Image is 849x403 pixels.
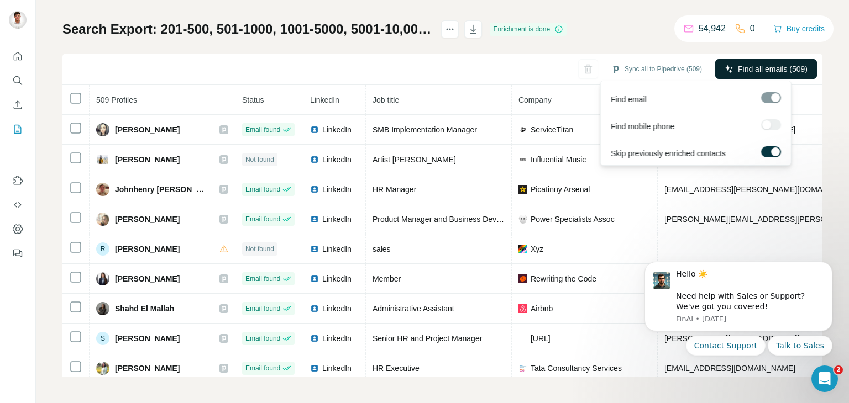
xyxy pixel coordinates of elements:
span: Job title [373,96,399,104]
img: Avatar [96,183,109,196]
span: LinkedIn [322,124,352,135]
button: Buy credits [773,21,825,36]
img: Avatar [96,362,109,375]
span: Airbnb [531,303,553,314]
button: Feedback [9,243,27,263]
button: Sync all to Pipedrive (509) [604,61,710,77]
img: company-logo [518,364,527,373]
span: LinkedIn [322,184,352,195]
img: LinkedIn logo [310,245,319,253]
img: LinkedIn logo [310,185,319,194]
span: Member [373,274,401,283]
img: LinkedIn logo [310,274,319,283]
img: Avatar [96,302,109,315]
img: LinkedIn logo [310,304,319,313]
span: LinkedIn [322,243,352,254]
button: My lists [9,119,27,139]
img: Avatar [96,213,109,226]
img: LinkedIn logo [310,334,319,343]
span: Company [518,96,552,104]
span: LinkedIn [322,303,352,314]
span: Tata Consultancy Services [531,363,622,374]
span: Artist [PERSON_NAME] [373,155,456,164]
img: Avatar [96,123,109,136]
img: company-logo [518,215,527,224]
img: Avatar [9,11,27,29]
span: LinkedIn [322,154,352,165]
span: Email found [245,214,280,224]
span: 2 [834,365,843,374]
span: Skip previously enriched contacts [611,148,726,159]
img: company-logo [518,155,527,164]
span: LinkedIn [322,214,352,225]
button: Dashboard [9,219,27,239]
span: [PERSON_NAME] [115,124,180,135]
span: Senior HR and Project Manager [373,334,482,343]
h1: Search Export: 201-500, 501-1000, 1001-5000, 5001-10,000, 10,000+, [GEOGRAPHIC_DATA], [GEOGRAPHIC... [62,20,431,38]
img: LinkedIn logo [310,215,319,224]
img: company-logo [518,304,527,313]
span: Email found [245,333,280,343]
span: Find email [611,94,647,105]
span: Find mobile phone [611,121,674,132]
span: 509 Profiles [96,96,137,104]
div: R [96,242,109,256]
span: Email found [245,304,280,314]
span: [PERSON_NAME] [115,363,180,374]
span: Rewriting the Code [531,273,596,284]
iframe: Intercom live chat [811,365,838,392]
span: Xyz [531,243,543,254]
span: Status [242,96,264,104]
span: LinkedIn [322,363,352,374]
span: Email found [245,125,280,135]
span: LinkedIn [322,273,352,284]
div: S [96,332,109,345]
img: Avatar [96,153,109,166]
span: [PERSON_NAME] [115,273,180,284]
span: [PERSON_NAME] [115,214,180,225]
span: [PERSON_NAME] [115,333,180,344]
span: HR Manager [373,185,416,194]
img: Avatar [96,272,109,285]
img: LinkedIn logo [310,155,319,164]
span: HR Executive [373,364,420,373]
span: Product Manager and Business Development Specialist [373,215,564,224]
span: sales [373,245,391,253]
img: company-logo [518,125,527,134]
img: company-logo [518,334,527,343]
p: 54,942 [699,22,726,35]
img: LinkedIn logo [310,364,319,373]
img: company-logo [518,245,527,253]
p: 0 [750,22,755,35]
img: company-logo [518,274,527,283]
button: Enrich CSV [9,95,27,115]
span: Power Specialists Assoc [531,214,615,225]
button: Use Surfe on LinkedIn [9,171,27,190]
span: [PERSON_NAME] [115,243,180,254]
button: Find all emails (509) [715,59,817,79]
span: Email found [245,184,280,194]
span: Not found [245,155,274,165]
span: Not found [245,244,274,254]
span: LinkedIn [310,96,339,104]
div: Enrichment is done [490,23,567,36]
span: Find all emails (509) [738,63,808,75]
button: Quick start [9,46,27,66]
iframe: Intercom notifications message [628,248,849,397]
button: Use Surfe API [9,195,27,215]
img: LinkedIn logo [310,125,319,134]
span: Email found [245,363,280,373]
span: Shahd El Mallah [115,303,174,314]
span: Johnhenry [PERSON_NAME] [115,184,208,195]
button: actions [441,20,459,38]
span: LinkedIn [322,333,352,344]
span: ServiceTitan [531,124,573,135]
span: [PERSON_NAME] [115,154,180,165]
